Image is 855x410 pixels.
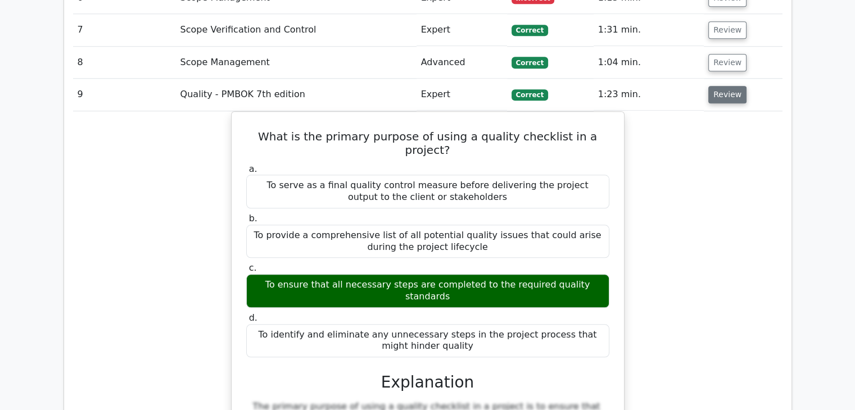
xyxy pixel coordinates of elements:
td: Advanced [417,47,507,79]
span: Correct [512,57,548,68]
td: 1:23 min. [594,79,704,111]
button: Review [708,54,747,71]
td: Scope Verification and Control [176,14,417,46]
div: To identify and eliminate any unnecessary steps in the project process that might hinder quality [246,324,609,358]
td: 1:31 min. [594,14,704,46]
span: d. [249,312,257,323]
span: b. [249,213,257,224]
td: Expert [417,14,507,46]
h3: Explanation [253,373,603,392]
div: To serve as a final quality control measure before delivering the project output to the client or... [246,175,609,208]
span: a. [249,163,257,174]
td: 7 [73,14,176,46]
td: Quality - PMBOK 7th edition [176,79,417,111]
td: 8 [73,47,176,79]
button: Review [708,21,747,39]
span: Correct [512,25,548,36]
span: Correct [512,89,548,101]
div: To ensure that all necessary steps are completed to the required quality standards [246,274,609,308]
div: To provide a comprehensive list of all potential quality issues that could arise during the proje... [246,225,609,258]
td: Expert [417,79,507,111]
button: Review [708,86,747,103]
td: 1:04 min. [594,47,704,79]
td: Scope Management [176,47,417,79]
span: c. [249,262,257,273]
td: 9 [73,79,176,111]
h5: What is the primary purpose of using a quality checklist in a project? [245,130,610,157]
